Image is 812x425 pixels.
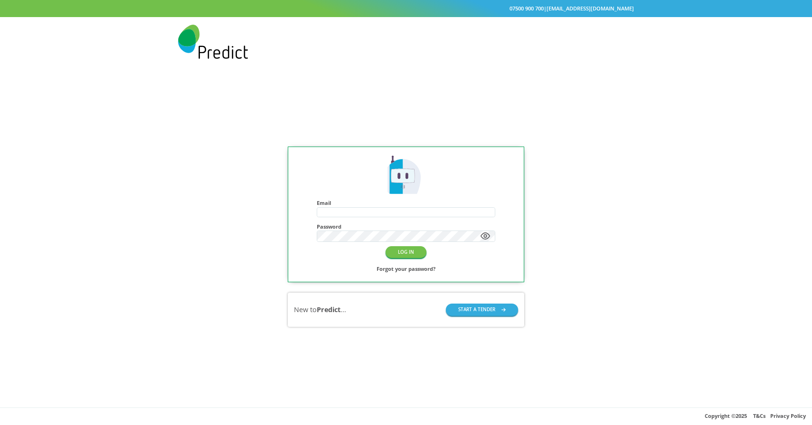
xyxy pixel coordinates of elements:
h4: Password [317,223,495,230]
div: New to ... [294,305,346,315]
a: Forgot your password? [377,264,435,274]
img: Predict Mobile [385,154,427,197]
h4: Email [317,200,495,206]
a: T&Cs [753,412,765,419]
a: [EMAIL_ADDRESS][DOMAIN_NAME] [547,5,634,12]
button: LOG IN [386,246,426,258]
button: START A TENDER [446,304,518,315]
b: Predict [317,305,340,314]
a: 07500 900 700 [510,5,544,12]
div: | [178,4,634,14]
img: Predict Mobile [178,25,248,59]
a: Privacy Policy [770,412,806,419]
